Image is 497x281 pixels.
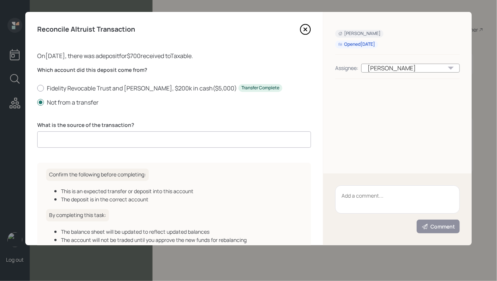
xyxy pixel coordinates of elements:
[338,31,381,37] div: [PERSON_NAME]
[46,169,149,181] h6: Confirm the following before completing:
[37,25,135,33] h4: Reconcile Altruist Transaction
[421,223,455,230] div: Comment
[37,66,311,74] label: Which account did this deposit come from?
[46,209,109,221] h6: By completing this task:
[61,187,302,195] div: This is an expected transfer or deposit into this account
[37,84,311,92] label: Fidelity Revocable Trust and [PERSON_NAME], $200k in cash ( $5,000 )
[338,41,375,48] div: Opened [DATE]
[61,236,302,244] div: The account will not be traded until you approve the new funds for rebalancing
[361,64,460,73] div: [PERSON_NAME]
[61,195,302,203] div: The deposit is in the correct account
[37,51,311,60] div: On [DATE] , there was a deposit for $700 received to Taxable .
[37,98,311,106] label: Not from a transfer
[37,121,311,129] label: What is the source of the transaction?
[61,228,302,236] div: The balance sheet will be updated to reflect updated balances
[241,85,279,91] div: Transfer Complete
[417,220,460,233] button: Comment
[335,64,358,72] div: Assignee:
